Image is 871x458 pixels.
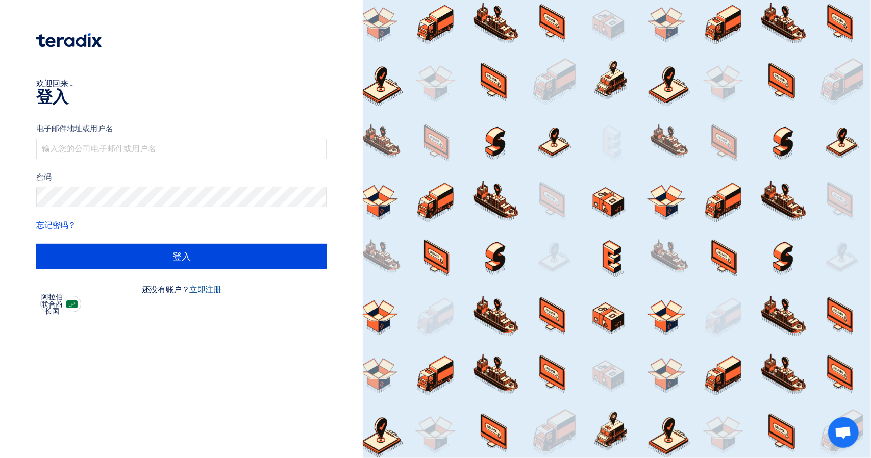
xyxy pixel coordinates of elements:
[36,79,73,88] font: 欢迎回来 ...
[36,172,52,182] font: 密码
[142,285,189,294] font: 还没有账户？
[36,220,76,230] a: 忘记密码？
[36,124,113,133] font: 电子邮件地址或用户名
[66,300,78,308] img: ar-AR.png
[41,293,63,316] font: 阿拉伯联合酋长国
[828,417,859,448] div: 开放式聊天
[189,285,221,294] a: 立即注册
[36,90,68,106] font: 登入
[36,33,102,47] img: Teradix 徽标
[36,139,327,159] input: 输入您的公司电子邮件或用户名
[40,296,81,312] button: 阿拉伯联合酋长国
[36,244,327,269] input: 登入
